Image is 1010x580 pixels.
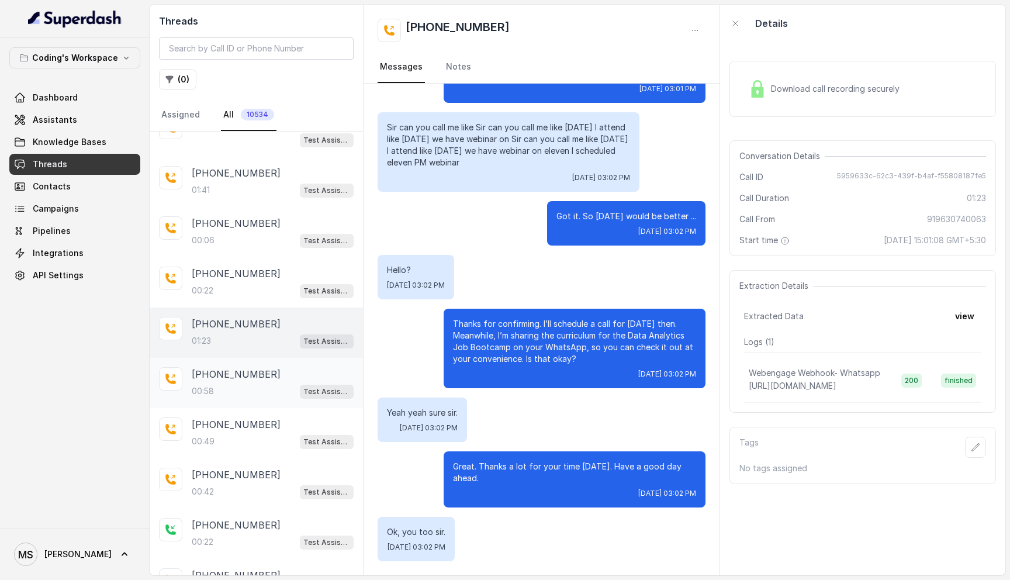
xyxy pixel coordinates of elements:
h2: [PHONE_NUMBER] [406,19,510,42]
a: Contacts [9,176,140,197]
nav: Tabs [378,51,705,83]
a: Integrations [9,243,140,264]
p: Logs ( 1 ) [744,336,981,348]
span: Call ID [739,171,763,183]
p: [PHONE_NUMBER] [192,367,281,381]
span: finished [941,374,976,388]
nav: Tabs [159,99,354,131]
span: 200 [901,374,922,388]
a: API Settings [9,265,140,286]
p: No tags assigned [739,462,986,474]
img: light.svg [28,9,122,28]
p: 00:22 [192,536,213,548]
span: [DATE] 03:02 PM [638,370,696,379]
span: Dashboard [33,92,78,103]
span: Integrations [33,247,84,259]
span: [DATE] 03:02 PM [638,489,696,498]
p: Sir can you call me like Sir can you call me like [DATE] I attend like [DATE] we have webinar on ... [387,122,630,168]
p: 00:22 [192,285,213,296]
p: Tags [739,437,759,458]
p: Test Assistant-3 [303,436,350,448]
p: [PHONE_NUMBER] [192,166,281,180]
p: [PHONE_NUMBER] [192,267,281,281]
p: 00:42 [192,486,214,498]
p: Hello? [387,264,445,276]
a: Campaigns [9,198,140,219]
p: [PHONE_NUMBER] [192,468,281,482]
h2: Threads [159,14,354,28]
p: Thanks for confirming. I’ll schedule a call for [DATE] then. Meanwhile, I’m sharing the curriculu... [453,318,696,365]
span: [URL][DOMAIN_NAME] [749,381,836,391]
p: Ok, you too sir. [387,526,445,538]
span: Call Duration [739,192,789,204]
span: Knowledge Bases [33,136,106,148]
p: Yeah yeah sure sir. [387,407,458,419]
a: Assigned [159,99,202,131]
p: 01:23 [192,335,211,347]
a: Dashboard [9,87,140,108]
p: 01:41 [192,184,210,196]
span: Campaigns [33,203,79,215]
p: Test Assistant-3 [303,537,350,548]
span: API Settings [33,270,84,281]
p: Great. Thanks a lot for your time [DATE]. Have a good day ahead. [453,461,696,484]
p: Test Assistant-3 [303,386,350,398]
span: 919630740063 [927,213,986,225]
span: [DATE] 03:02 PM [388,543,445,552]
button: (0) [159,69,196,90]
p: 00:49 [192,436,215,447]
p: Test Assistant-3 [303,185,350,196]
span: 10534 [241,109,274,120]
p: Test Assistant-3 [303,336,350,347]
p: Test Assistant-3 [303,134,350,146]
span: [DATE] 03:02 PM [638,227,696,236]
span: Assistants [33,114,77,126]
a: Knowledge Bases [9,132,140,153]
img: Lock Icon [749,80,766,98]
a: [PERSON_NAME] [9,538,140,571]
p: 00:58 [192,385,214,397]
span: Conversation Details [739,150,825,162]
text: MS [18,548,33,561]
p: [PHONE_NUMBER] [192,216,281,230]
span: Pipelines [33,225,71,237]
span: Contacts [33,181,71,192]
a: Messages [378,51,425,83]
p: Details [755,16,788,30]
span: Extraction Details [739,280,813,292]
a: Notes [444,51,473,83]
span: Download call recording securely [771,83,904,95]
a: Pipelines [9,220,140,241]
span: 5959633c-62c3-439f-b4af-f55808187fe5 [837,171,986,183]
a: All10534 [221,99,276,131]
span: [DATE] 03:01 PM [639,84,696,94]
p: [PHONE_NUMBER] [192,518,281,532]
p: Test Assistant-3 [303,486,350,498]
p: Test Assistant-3 [303,285,350,297]
span: Start time [739,234,792,246]
p: Test Assistant-3 [303,235,350,247]
span: Threads [33,158,67,170]
span: Call From [739,213,775,225]
p: [PHONE_NUMBER] [192,417,281,431]
span: [DATE] 03:02 PM [387,281,445,290]
button: view [948,306,981,327]
span: [DATE] 03:02 PM [400,423,458,433]
p: Got it. So [DATE] would be better ... [556,210,696,222]
span: [PERSON_NAME] [44,548,112,560]
p: Coding's Workspace [32,51,118,65]
span: Extracted Data [744,310,804,322]
a: Threads [9,154,140,175]
p: 00:06 [192,234,215,246]
input: Search by Call ID or Phone Number [159,37,354,60]
button: Coding's Workspace [9,47,140,68]
p: [PHONE_NUMBER] [192,317,281,331]
span: [DATE] 15:01:08 GMT+5:30 [884,234,986,246]
p: Webengage Webhook- Whatsapp [749,367,880,379]
span: 01:23 [967,192,986,204]
a: Assistants [9,109,140,130]
span: [DATE] 03:02 PM [572,173,630,182]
